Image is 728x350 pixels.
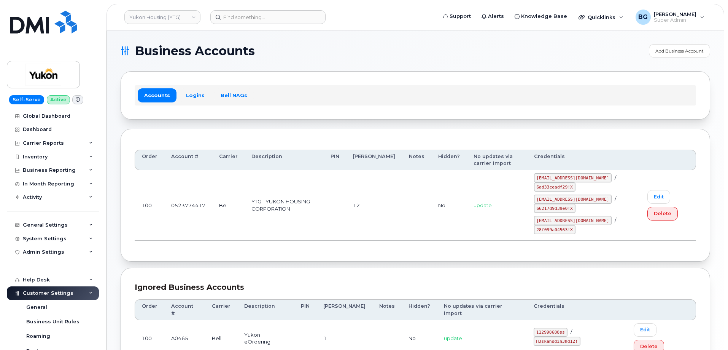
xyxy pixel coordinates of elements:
span: Delete [654,210,671,217]
th: Notes [402,150,431,171]
span: update [444,335,462,341]
span: / [615,174,616,181]
a: Add Business Account [649,44,710,58]
td: No [431,170,467,241]
th: Account # [164,150,212,171]
a: Accounts [138,88,176,102]
a: Edit [647,190,670,203]
code: [EMAIL_ADDRESS][DOMAIN_NAME] [534,216,612,225]
code: 28f099a04563!X [534,225,575,234]
th: Hidden? [402,299,437,320]
span: update [474,202,492,208]
div: Ignored Business Accounts [135,282,696,293]
a: Edit [634,323,656,337]
a: Logins [180,88,211,102]
span: / [615,217,616,223]
span: Business Accounts [135,45,255,57]
code: [EMAIL_ADDRESS][DOMAIN_NAME] [534,173,612,182]
th: Description [245,150,324,171]
th: Account # [164,299,205,320]
th: Credentials [527,299,627,320]
td: 0523774417 [164,170,212,241]
code: HJskahsdih3hd12! [534,337,580,346]
code: 6ad33ceadf29!X [534,182,575,192]
td: 100 [135,170,164,241]
th: PIN [324,150,346,171]
td: 12 [346,170,402,241]
span: / [571,329,572,335]
th: Description [237,299,294,320]
td: Bell [212,170,245,241]
th: No updates via carrier import [437,299,527,320]
th: PIN [294,299,316,320]
th: Carrier [205,299,237,320]
span: Delete [640,343,658,350]
span: / [615,196,616,202]
th: No updates via carrier import [467,150,527,171]
th: Order [135,299,164,320]
code: [EMAIL_ADDRESS][DOMAIN_NAME] [534,195,612,204]
td: YTG - YUKON HOUSING CORPORATION [245,170,324,241]
th: [PERSON_NAME] [346,150,402,171]
button: Delete [647,207,678,221]
th: Credentials [527,150,641,171]
th: [PERSON_NAME] [316,299,372,320]
th: Hidden? [431,150,467,171]
th: Notes [372,299,402,320]
a: Bell NAGs [214,88,254,102]
th: Order [135,150,164,171]
code: 66217d9d39e0!X [534,204,575,213]
th: Carrier [212,150,245,171]
code: 112998688ss [534,328,567,337]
